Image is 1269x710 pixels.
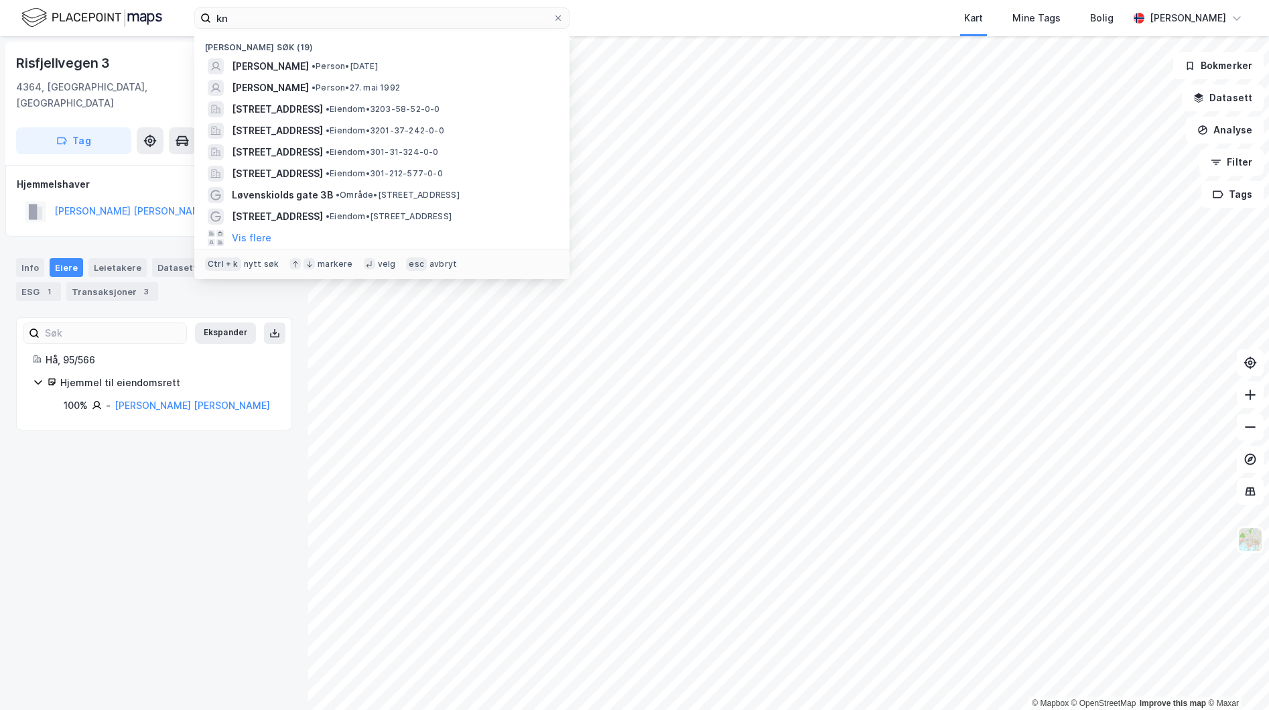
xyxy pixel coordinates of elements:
[1182,84,1264,111] button: Datasett
[406,257,427,271] div: esc
[1140,699,1206,708] a: Improve this map
[244,259,279,270] div: nytt søk
[326,147,330,157] span: •
[1202,646,1269,710] div: Kontrollprogram for chat
[16,282,61,301] div: ESG
[232,230,271,246] button: Vis flere
[1032,699,1069,708] a: Mapbox
[964,10,983,26] div: Kart
[1090,10,1114,26] div: Bolig
[139,285,153,298] div: 3
[232,144,323,160] span: [STREET_ADDRESS]
[1012,10,1061,26] div: Mine Tags
[378,259,396,270] div: velg
[40,323,186,343] input: Søk
[326,211,330,221] span: •
[88,258,147,277] div: Leietakere
[16,52,113,74] div: Risfjellvegen 3
[211,8,553,28] input: Søk på adresse, matrikkel, gårdeiere, leietakere eller personer
[1150,10,1226,26] div: [PERSON_NAME]
[232,166,323,182] span: [STREET_ADDRESS]
[326,125,330,135] span: •
[42,285,56,298] div: 1
[106,398,111,414] div: -
[232,123,323,139] span: [STREET_ADDRESS]
[50,258,83,277] div: Eiere
[326,104,330,114] span: •
[21,6,162,29] img: logo.f888ab2527a4732fd821a326f86c7f29.svg
[194,32,570,56] div: [PERSON_NAME] søk (19)
[326,125,444,136] span: Eiendom • 3201-37-242-0-0
[326,147,439,158] span: Eiendom • 301-31-324-0-0
[1202,646,1269,710] iframe: Chat Widget
[429,259,457,270] div: avbryt
[1201,181,1264,208] button: Tags
[17,176,291,192] div: Hjemmelshaver
[16,79,241,111] div: 4364, [GEOGRAPHIC_DATA], [GEOGRAPHIC_DATA]
[195,322,256,344] button: Ekspander
[232,80,309,96] span: [PERSON_NAME]
[232,209,323,225] span: [STREET_ADDRESS]
[60,375,275,391] div: Hjemmel til eiendomsrett
[205,257,241,271] div: Ctrl + k
[1238,527,1263,552] img: Z
[46,352,275,368] div: Hå, 95/566
[1173,52,1264,79] button: Bokmerker
[1186,117,1264,143] button: Analyse
[232,101,323,117] span: [STREET_ADDRESS]
[336,190,340,200] span: •
[115,400,270,411] a: [PERSON_NAME] [PERSON_NAME]
[312,61,316,71] span: •
[232,58,309,74] span: [PERSON_NAME]
[64,398,88,414] div: 100%
[336,190,460,200] span: Område • [STREET_ADDRESS]
[16,127,131,154] button: Tag
[152,258,202,277] div: Datasett
[318,259,352,270] div: markere
[326,104,440,115] span: Eiendom • 3203-58-52-0-0
[326,168,443,179] span: Eiendom • 301-212-577-0-0
[1071,699,1136,708] a: OpenStreetMap
[16,258,44,277] div: Info
[326,211,452,222] span: Eiendom • [STREET_ADDRESS]
[312,82,316,93] span: •
[66,282,158,301] div: Transaksjoner
[1199,149,1264,176] button: Filter
[312,61,378,72] span: Person • [DATE]
[312,82,400,93] span: Person • 27. mai 1992
[232,187,333,203] span: Løvenskiolds gate 3B
[326,168,330,178] span: •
